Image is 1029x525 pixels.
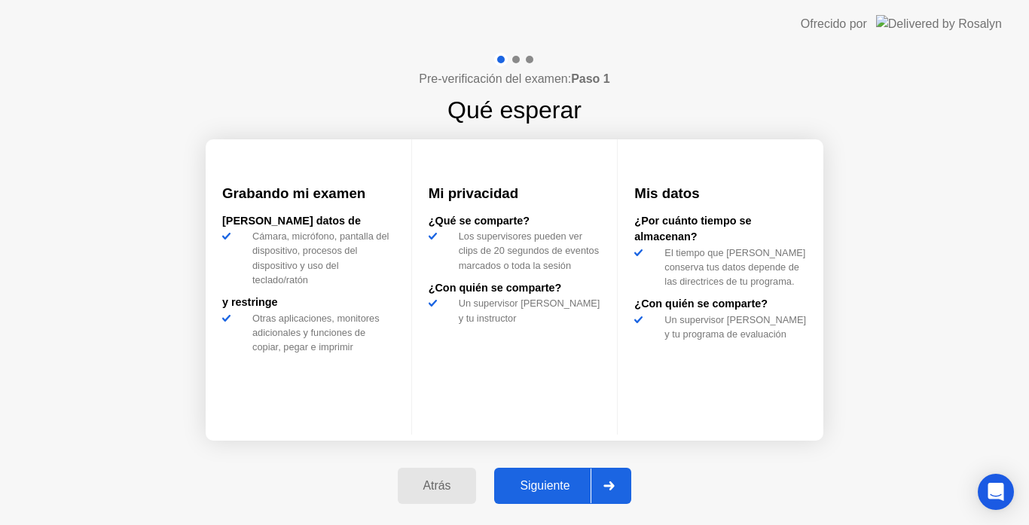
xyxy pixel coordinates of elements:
div: Open Intercom Messenger [978,474,1014,510]
div: ¿Qué se comparte? [429,213,601,230]
div: ¿Con quién se comparte? [429,280,601,297]
div: Un supervisor [PERSON_NAME] y tu programa de evaluación [658,313,807,341]
h4: Pre-verificación del examen: [419,70,609,88]
div: Ofrecido por [801,15,867,33]
button: Siguiente [494,468,631,504]
div: [PERSON_NAME] datos de [222,213,395,230]
div: ¿Con quién se comparte? [634,296,807,313]
div: y restringe [222,295,395,311]
div: Los supervisores pueden ver clips de 20 segundos de eventos marcados o toda la sesión [453,229,601,273]
div: ¿Por cuánto tiempo se almacenan? [634,213,807,246]
h3: Mi privacidad [429,183,601,204]
div: Un supervisor [PERSON_NAME] y tu instructor [453,296,601,325]
div: Cámara, micrófono, pantalla del dispositivo, procesos del dispositivo y uso del teclado/ratón [246,229,395,287]
img: Delivered by Rosalyn [876,15,1002,32]
h1: Qué esperar [447,92,582,128]
b: Paso 1 [571,72,610,85]
div: Otras aplicaciones, monitores adicionales y funciones de copiar, pegar e imprimir [246,311,395,355]
h3: Mis datos [634,183,807,204]
div: El tiempo que [PERSON_NAME] conserva tus datos depende de las directrices de tu programa. [658,246,807,289]
h3: Grabando mi examen [222,183,395,204]
div: Siguiente [499,479,591,493]
div: Atrás [402,479,472,493]
button: Atrás [398,468,477,504]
